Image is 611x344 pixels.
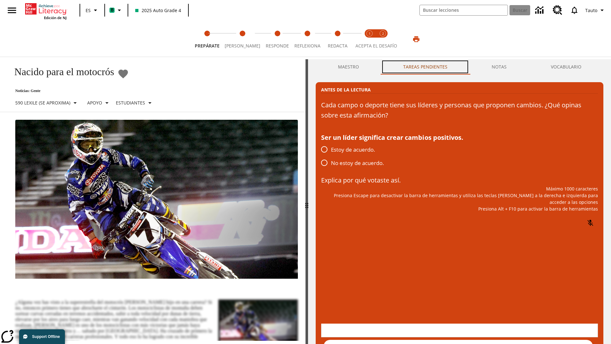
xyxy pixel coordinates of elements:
[374,22,392,57] button: Acepta el desafío contesta step 2 of 2
[585,7,597,14] span: Tauto
[85,97,113,109] button: Tipo de apoyo, Apoyo
[420,5,508,15] input: Buscar campo
[25,2,67,20] div: Portada
[305,59,308,344] div: Pulsa la tecla de intro o la barra espaciadora y luego presiona las flechas de derecha e izquierd...
[360,22,379,57] button: Acepta el desafío lee step 1 of 2
[331,146,375,154] span: Estoy de acuerdo.
[381,59,469,75] button: TAREAS PENDIENTES
[583,215,598,231] button: Haga clic para activar la función de reconocimiento de voz
[3,1,21,20] button: Abrir el menú lateral
[308,59,611,344] div: activity
[3,5,93,11] body: Explica por qué votaste así. Máximo 1000 caracteres Presiona Alt + F10 para activar la barra de h...
[116,99,145,106] p: Estudiantes
[369,32,370,36] text: 1
[220,22,265,57] button: Lee step 2 of 5
[316,59,381,75] button: Maestro
[225,43,260,49] span: [PERSON_NAME]
[82,4,102,16] button: Lenguaje: ES, Selecciona un idioma
[406,33,426,45] button: Imprimir
[321,100,598,120] p: Cada campo o deporte tiene sus líderes y personas que proponen cambios. ¿Qué opinas sobre esta af...
[328,43,348,49] span: Redacta
[321,86,371,93] h2: Antes de la lectura
[19,329,65,344] button: Support Offline
[195,43,220,49] span: Prepárate
[294,43,320,49] span: Reflexiona
[44,15,67,20] span: Edición de NJ
[260,22,294,57] button: Responde step 3 of 5
[32,334,60,339] span: Support Offline
[321,192,598,205] p: Presiona Escape para desactivar la barra de herramientas y utiliza las teclas [PERSON_NAME] a la ...
[469,59,529,75] button: NOTAS
[320,22,355,57] button: Redacta step 5 of 5
[331,159,384,167] span: No estoy de acuerdo.
[566,2,583,18] a: Notificaciones
[316,59,603,75] div: Instructional Panel Tabs
[355,43,397,49] span: ACEPTA EL DESAFÍO
[13,97,81,109] button: Seleccione Lexile, 590 Lexile (Se aproxima)
[583,4,608,16] button: Perfil/Configuración
[107,4,126,16] button: Boost El color de la clase es verde menta. Cambiar el color de la clase.
[87,99,102,106] p: Apoyo
[321,133,598,143] div: Ser un líder significa crear cambios positivos.
[15,99,70,106] p: 590 Lexile (Se aproxima)
[382,32,384,36] text: 2
[321,205,598,212] p: Presiona Alt + F10 para activar la barra de herramientas
[549,2,566,19] a: Centro de recursos, Se abrirá en una pestaña nueva.
[8,66,114,78] h1: Nacido para el motocrós
[86,7,91,14] span: ES
[266,43,289,49] span: Responde
[289,22,326,57] button: Reflexiona step 4 of 5
[190,22,225,57] button: Prepárate step 1 of 5
[8,89,156,93] p: Noticias: Gente
[321,175,598,185] p: Explica por qué votaste así.
[113,97,156,109] button: Seleccionar estudiante
[15,120,298,279] img: El corredor de motocrós James Stewart vuela por los aires en su motocicleta de montaña
[117,68,129,79] button: Añadir a mis Favoritas - Nacido para el motocrós
[321,185,598,192] p: Máximo 1000 caracteres
[529,59,603,75] button: VOCABULARIO
[135,7,181,14] span: 2025 Auto Grade 4
[111,6,114,14] span: B
[531,2,549,19] a: Centro de información
[321,143,389,169] div: poll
